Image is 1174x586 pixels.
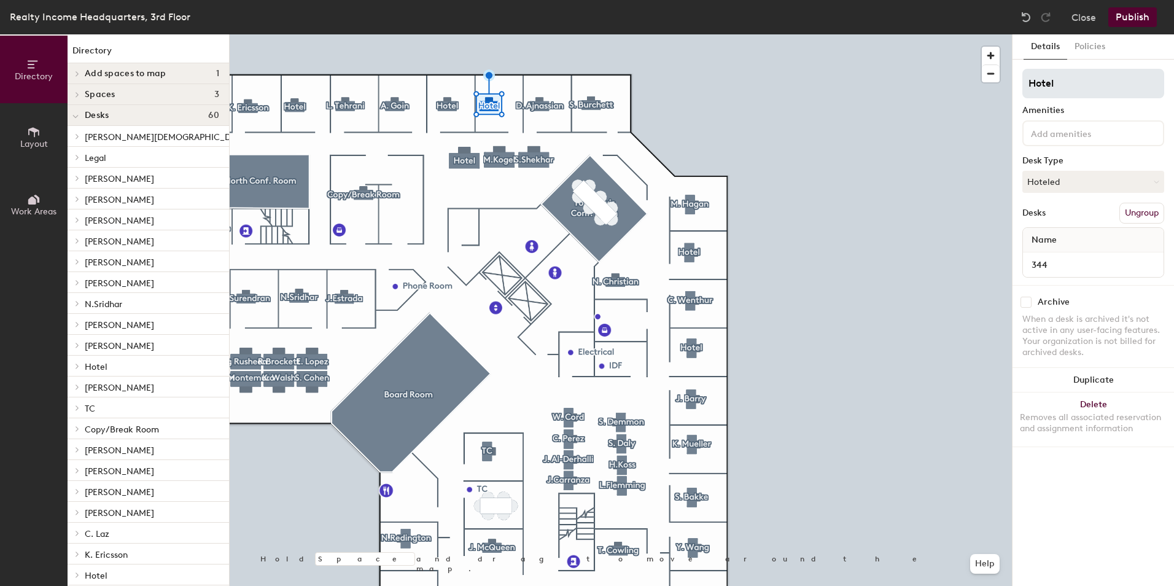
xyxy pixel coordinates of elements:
div: Archive [1038,297,1070,307]
button: DeleteRemoves all associated reservation and assignment information [1013,393,1174,447]
span: [PERSON_NAME] [85,466,154,477]
span: C. Laz [85,529,109,539]
div: Desks [1022,208,1046,218]
span: [PERSON_NAME] [85,445,154,456]
img: Undo [1020,11,1032,23]
span: Spaces [85,90,115,100]
div: Desk Type [1022,156,1164,166]
div: When a desk is archived it's not active in any user-facing features. Your organization is not bil... [1022,314,1164,358]
span: Desks [85,111,109,120]
span: Legal [85,153,106,163]
input: Unnamed desk [1025,256,1161,273]
span: [PERSON_NAME] [85,383,154,393]
button: Details [1024,34,1067,60]
div: Realty Income Headquarters, 3rd Floor [10,9,190,25]
span: Directory [15,71,53,82]
span: Name [1025,229,1063,251]
button: Hoteled [1022,171,1164,193]
img: Redo [1040,11,1052,23]
span: [PERSON_NAME] [85,508,154,518]
h1: Directory [68,44,229,63]
span: Hotel [85,571,107,581]
span: [PERSON_NAME] [85,216,154,226]
span: TC [85,404,95,414]
span: [PERSON_NAME] [85,174,154,184]
span: K. Ericsson [85,550,128,560]
span: [PERSON_NAME] [85,341,154,351]
span: 60 [208,111,219,120]
div: Removes all associated reservation and assignment information [1020,412,1167,434]
button: Publish [1108,7,1157,27]
span: Work Areas [11,206,56,217]
span: 3 [214,90,219,100]
div: Amenities [1022,106,1164,115]
span: [PERSON_NAME][DEMOGRAPHIC_DATA] [85,132,248,143]
span: [PERSON_NAME] [85,320,154,330]
span: Layout [20,139,48,149]
span: [PERSON_NAME] [85,257,154,268]
button: Help [970,554,1000,574]
span: [PERSON_NAME] [85,195,154,205]
span: [PERSON_NAME] [85,236,154,247]
span: [PERSON_NAME] [85,278,154,289]
span: N.Sridhar [85,299,122,310]
span: Add spaces to map [85,69,166,79]
button: Ungroup [1119,203,1164,224]
button: Duplicate [1013,368,1174,393]
button: Close [1071,7,1096,27]
span: Hotel [85,362,107,372]
span: [PERSON_NAME] [85,487,154,498]
input: Add amenities [1028,125,1139,140]
span: 1 [216,69,219,79]
button: Policies [1067,34,1113,60]
span: Copy/Break Room [85,424,159,435]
